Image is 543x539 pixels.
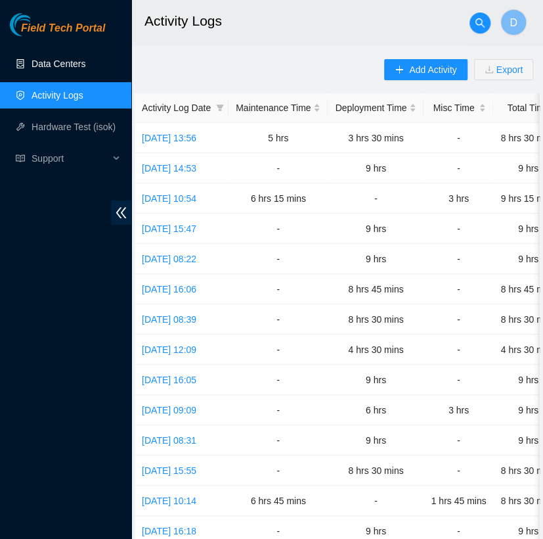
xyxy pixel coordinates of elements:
a: Akamai TechnologiesField Tech Portal [10,24,105,41]
td: 4 hrs 30 mins [328,335,424,365]
td: - [424,304,493,335]
button: search [469,12,490,34]
span: plus [395,65,404,76]
td: - [228,153,328,183]
td: - [424,153,493,183]
td: 8 hrs 30 mins [328,304,424,335]
a: [DATE] 14:53 [142,163,196,174]
td: 9 hrs [328,153,424,183]
a: [DATE] 16:06 [142,284,196,294]
a: [DATE] 09:09 [142,405,196,415]
td: 9 hrs [328,425,424,456]
td: - [424,214,493,244]
span: filter [213,98,227,118]
td: - [424,456,493,486]
td: 9 hrs [328,365,424,395]
a: [DATE] 08:31 [142,435,196,446]
td: 3 hrs 30 mins [328,123,424,153]
a: Data Centers [32,59,85,69]
span: read [16,154,25,163]
td: 8 hrs 30 mins [328,456,424,486]
a: [DATE] 13:56 [142,133,196,143]
span: Support [32,145,109,172]
span: D [510,14,517,31]
td: 9 hrs [328,244,424,274]
td: - [228,274,328,304]
td: - [228,365,328,395]
td: - [328,486,424,516]
span: search [470,18,490,28]
td: 1 hrs 45 mins [424,486,493,516]
span: Field Tech Portal [21,22,105,35]
button: plusAdd Activity [384,59,467,80]
button: downloadExport [474,59,533,80]
a: [DATE] 10:54 [142,193,196,204]
td: 6 hrs 45 mins [228,486,328,516]
td: 6 hrs [328,395,424,425]
td: 3 hrs [424,183,493,214]
span: double-left [111,200,131,225]
td: 8 hrs 45 mins [328,274,424,304]
a: Activity Logs [32,90,83,101]
td: - [228,244,328,274]
a: [DATE] 10:14 [142,496,196,506]
a: [DATE] 08:39 [142,314,196,325]
span: Add Activity [409,62,456,77]
td: 6 hrs 15 mins [228,183,328,214]
a: [DATE] 16:05 [142,375,196,385]
td: - [424,244,493,274]
td: 9 hrs [328,214,424,244]
td: - [228,214,328,244]
td: - [424,335,493,365]
td: - [424,274,493,304]
td: - [424,425,493,456]
td: 5 hrs [228,123,328,153]
button: D [500,9,527,35]
td: - [228,304,328,335]
td: - [228,425,328,456]
img: Akamai Technologies [10,13,66,36]
a: [DATE] 15:55 [142,465,196,476]
a: Hardware Test (isok) [32,122,116,132]
a: [DATE] 08:22 [142,254,196,264]
a: [DATE] 16:18 [142,526,196,536]
td: - [328,183,424,214]
td: - [424,365,493,395]
span: Activity Log Date [142,101,211,115]
td: - [228,335,328,365]
a: [DATE] 15:47 [142,223,196,234]
td: - [424,123,493,153]
td: - [228,456,328,486]
td: 3 hrs [424,395,493,425]
a: [DATE] 12:09 [142,344,196,355]
span: filter [216,104,224,112]
td: - [228,395,328,425]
